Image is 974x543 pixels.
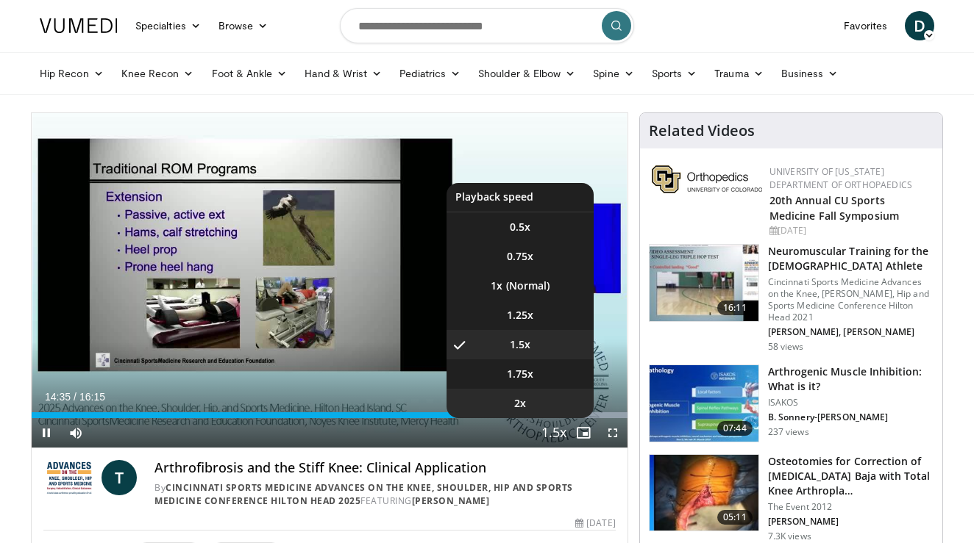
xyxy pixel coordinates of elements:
h4: Related Videos [649,122,755,140]
p: B. Sonnery-[PERSON_NAME] [768,411,934,423]
span: 2x [514,396,526,411]
a: D [905,11,934,40]
button: Fullscreen [598,418,628,447]
button: Pause [32,418,61,447]
img: rQqFhpGihXXoLKSn4xMDoxOmtxOwKG7D.150x105_q85_crop-smart_upscale.jpg [650,455,758,531]
input: Search topics, interventions [340,8,634,43]
a: Spine [584,59,642,88]
a: Pediatrics [391,59,469,88]
img: a9223f72-b286-40a0-8bef-b25a35cc3e18.150x105_q85_crop-smart_upscale.jpg [650,365,758,442]
span: 1.5x [510,337,530,352]
p: [PERSON_NAME] [768,516,934,528]
div: [DATE] [575,517,615,530]
a: Browse [210,11,277,40]
a: Shoulder & Elbow [469,59,584,88]
p: ISAKOS [768,397,934,409]
a: T [102,460,137,495]
div: By FEATURING [154,481,616,508]
span: 14:35 [45,391,71,403]
a: University of [US_STATE] Department of Orthopaedics [769,165,912,191]
span: / [74,391,77,403]
span: 1.75x [507,367,533,381]
h4: Arthrofibrosis and the Stiff Knee: Clinical Application [154,460,616,476]
p: [PERSON_NAME], [PERSON_NAME] [768,326,934,338]
button: Playback Rate [539,418,569,447]
span: 1.25x [507,308,533,323]
a: Knee Recon [113,59,203,88]
a: Specialties [127,11,210,40]
a: Sports [643,59,706,88]
span: 05:11 [717,510,753,525]
span: 0.75x [507,249,533,264]
h3: Neuromuscular Training for the [DEMOGRAPHIC_DATA] Athlete [768,244,934,273]
a: 16:11 Neuromuscular Training for the [DEMOGRAPHIC_DATA] Athlete Cincinnati Sports Medicine Advanc... [649,244,934,353]
h3: Arthrogenic Muscle Inhibition: What is it? [768,364,934,394]
a: Hand & Wrist [296,59,391,88]
a: Foot & Ankle [203,59,296,88]
span: 1x [491,278,502,293]
div: Progress Bar [32,412,628,418]
p: Cincinnati Sports Medicine Advances on the Knee, [PERSON_NAME], Hip and Sports Medicine Conferenc... [768,276,934,323]
a: [PERSON_NAME] [412,495,490,507]
a: Hip Recon [31,59,113,88]
h3: Osteotomies for Correction of [MEDICAL_DATA] Baja with Total Knee Arthropla… [768,454,934,498]
button: Enable picture-in-picture mode [569,418,598,447]
video-js: Video Player [32,113,628,448]
p: 7.3K views [768,531,811,542]
a: 05:11 Osteotomies for Correction of [MEDICAL_DATA] Baja with Total Knee Arthropla… The Event 2012... [649,454,934,542]
img: 355603a8-37da-49b6-856f-e00d7e9307d3.png.150x105_q85_autocrop_double_scale_upscale_version-0.2.png [652,165,762,193]
img: Cincinnati Sports Medicine Advances on the Knee, Shoulder, Hip and Sports Medicine Conference Hil... [43,460,96,495]
a: Business [772,59,847,88]
img: d04d089d-b526-454b-bb87-53c3617f8e67.150x105_q85_crop-smart_upscale.jpg [650,245,758,321]
span: 07:44 [717,421,753,436]
div: [DATE] [769,224,931,237]
img: VuMedi Logo [40,18,118,33]
span: 0.5x [510,220,530,234]
p: The Event 2012 [768,501,934,513]
p: 237 views [768,426,809,438]
button: Mute [61,418,90,447]
a: 07:44 Arthrogenic Muscle Inhibition: What is it? ISAKOS B. Sonnery-[PERSON_NAME] 237 views [649,364,934,442]
a: Trauma [705,59,772,88]
span: 16:15 [79,391,105,403]
a: Cincinnati Sports Medicine Advances on the Knee, Shoulder, Hip and Sports Medicine Conference Hil... [154,481,573,507]
a: 20th Annual CU Sports Medicine Fall Symposium [769,193,899,223]
span: 16:11 [717,301,753,315]
p: 58 views [768,341,804,353]
a: Favorites [835,11,896,40]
